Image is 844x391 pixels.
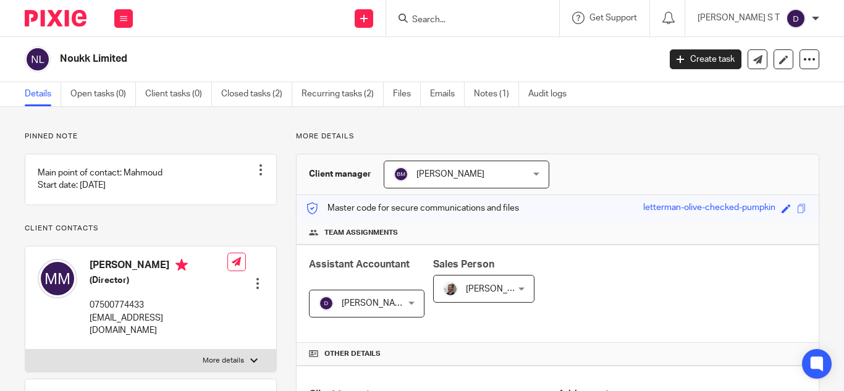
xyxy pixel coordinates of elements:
[38,259,77,298] img: svg%3E
[589,14,637,22] span: Get Support
[433,259,494,269] span: Sales Person
[25,10,87,27] img: Pixie
[203,356,244,366] p: More details
[324,349,381,359] span: Other details
[466,285,534,293] span: [PERSON_NAME]
[25,46,51,72] img: svg%3E
[786,9,806,28] img: svg%3E
[25,82,61,106] a: Details
[319,296,334,311] img: svg%3E
[411,15,522,26] input: Search
[393,82,421,106] a: Files
[175,259,188,271] i: Primary
[221,82,292,106] a: Closed tasks (2)
[90,274,227,287] h5: (Director)
[474,82,519,106] a: Notes (1)
[296,132,819,141] p: More details
[643,201,775,216] div: letterman-olive-checked-pumpkin
[324,228,398,238] span: Team assignments
[90,259,227,274] h4: [PERSON_NAME]
[342,299,424,308] span: [PERSON_NAME] S T
[90,312,227,337] p: [EMAIL_ADDRESS][DOMAIN_NAME]
[670,49,741,69] a: Create task
[443,282,458,296] img: Matt%20Circle.png
[309,259,410,269] span: Assistant Accountant
[394,167,408,182] img: svg%3E
[70,82,136,106] a: Open tasks (0)
[60,53,533,65] h2: Noukk Limited
[25,224,277,233] p: Client contacts
[430,82,465,106] a: Emails
[309,168,371,180] h3: Client manager
[145,82,212,106] a: Client tasks (0)
[25,132,277,141] p: Pinned note
[416,170,484,179] span: [PERSON_NAME]
[90,299,227,311] p: 07500774433
[698,12,780,24] p: [PERSON_NAME] S T
[302,82,384,106] a: Recurring tasks (2)
[306,202,519,214] p: Master code for secure communications and files
[528,82,576,106] a: Audit logs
